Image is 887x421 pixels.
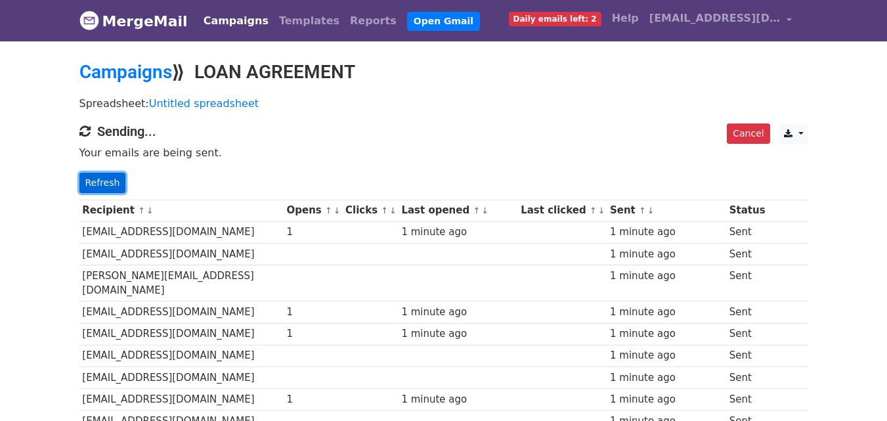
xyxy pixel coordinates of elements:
[399,200,518,221] th: Last opened
[286,225,339,240] div: 1
[79,221,284,243] td: [EMAIL_ADDRESS][DOMAIN_NAME]
[610,392,723,407] div: 1 minute ago
[607,200,726,221] th: Sent
[79,243,284,265] td: [EMAIL_ADDRESS][DOMAIN_NAME]
[79,366,284,388] td: [EMAIL_ADDRESS][DOMAIN_NAME]
[345,8,402,34] a: Reports
[79,146,808,160] p: Your emails are being sent.
[342,200,398,221] th: Clicks
[79,7,188,35] a: MergeMail
[726,243,768,265] td: Sent
[198,8,274,34] a: Campaigns
[598,206,605,215] a: ↓
[286,392,339,407] div: 1
[644,5,798,36] a: [EMAIL_ADDRESS][DOMAIN_NAME]
[726,345,768,366] td: Sent
[389,206,397,215] a: ↓
[401,392,514,407] div: 1 minute ago
[726,323,768,345] td: Sent
[610,370,723,386] div: 1 minute ago
[79,61,808,83] h2: ⟫ LOAN AGREEMENT
[473,206,480,215] a: ↑
[401,225,514,240] div: 1 minute ago
[610,247,723,262] div: 1 minute ago
[79,200,284,221] th: Recipient
[79,323,284,345] td: [EMAIL_ADDRESS][DOMAIN_NAME]
[726,388,768,410] td: Sent
[274,8,345,34] a: Templates
[79,173,126,193] a: Refresh
[146,206,154,215] a: ↓
[325,206,332,215] a: ↑
[726,200,768,221] th: Status
[407,12,480,31] a: Open Gmail
[504,5,607,32] a: Daily emails left: 2
[79,123,808,139] h4: Sending...
[79,11,99,30] img: MergeMail logo
[726,301,768,323] td: Sent
[79,388,284,410] td: [EMAIL_ADDRESS][DOMAIN_NAME]
[610,326,723,342] div: 1 minute ago
[79,301,284,323] td: [EMAIL_ADDRESS][DOMAIN_NAME]
[610,225,723,240] div: 1 minute ago
[821,358,887,421] iframe: Chat Widget
[610,269,723,284] div: 1 minute ago
[726,221,768,243] td: Sent
[284,200,343,221] th: Opens
[509,12,601,26] span: Daily emails left: 2
[481,206,488,215] a: ↓
[381,206,388,215] a: ↑
[79,265,284,301] td: [PERSON_NAME][EMAIL_ADDRESS][DOMAIN_NAME]
[726,366,768,388] td: Sent
[286,326,339,342] div: 1
[138,206,145,215] a: ↑
[79,345,284,366] td: [EMAIL_ADDRESS][DOMAIN_NAME]
[517,200,607,221] th: Last clicked
[610,305,723,320] div: 1 minute ago
[286,305,339,320] div: 1
[647,206,655,215] a: ↓
[79,61,172,83] a: Campaigns
[727,123,769,144] a: Cancel
[607,5,644,32] a: Help
[79,97,808,110] p: Spreadsheet:
[590,206,597,215] a: ↑
[401,305,514,320] div: 1 minute ago
[401,326,514,342] div: 1 minute ago
[334,206,341,215] a: ↓
[639,206,646,215] a: ↑
[649,11,781,26] span: [EMAIL_ADDRESS][DOMAIN_NAME]
[149,97,259,110] a: Untitled spreadsheet
[610,348,723,363] div: 1 minute ago
[726,265,768,301] td: Sent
